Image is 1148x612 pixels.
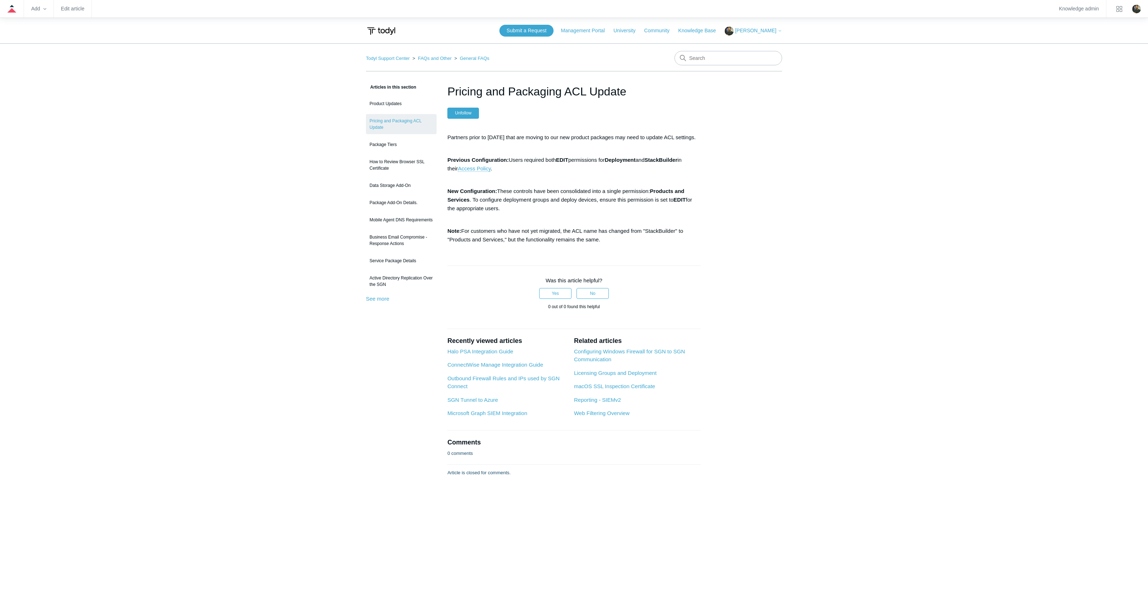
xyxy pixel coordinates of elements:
a: Outbound Firewall Rules and IPs used by SGN Connect [447,375,560,390]
a: Edit article [61,7,84,11]
p: For customers who have not yet migrated, the ACL name has changed from "StackBuilder" to "Product... [447,227,701,244]
a: Submit a Request [499,25,554,37]
img: Todyl Support Center Help Center home page [366,24,396,38]
strong: Products and Services [447,188,684,203]
a: Knowledge Base [678,27,723,34]
button: [PERSON_NAME] [725,27,782,36]
strong: EDIT [556,157,568,163]
h2: Comments [447,438,701,447]
h2: Recently viewed articles [447,336,567,346]
img: user avatar [1132,5,1141,13]
button: This article was helpful [539,288,571,299]
a: macOS SSL Inspection Certificate [574,383,655,389]
p: These controls have been consolidated into a single permission: . To configure deployment groups ... [447,187,701,221]
a: Business Email Compromise - Response Actions [366,230,437,250]
span: [PERSON_NAME] [735,28,776,33]
p: Users required both permissions for and in their . [447,156,701,182]
a: Management Portal [561,27,612,34]
strong: EDIT [673,197,686,203]
strong: Deployment [605,157,636,163]
a: Community [644,27,677,34]
li: FAQs and Other [411,56,453,61]
a: Package Tiers [366,138,437,151]
strong: Previous Configuration: [447,157,509,163]
a: Configuring Windows Firewall for SGN to SGN Communication [574,348,685,363]
span: Was this article helpful? [546,277,602,283]
span: 0 out of 0 found this helpful [548,304,600,309]
li: General FAQs [453,56,490,61]
a: Halo PSA Integration Guide [447,348,513,354]
a: Microsoft Graph SIEM Integration [447,410,527,416]
h1: Pricing and Packaging ACL Update [447,83,701,100]
button: Unfollow Article [447,108,479,118]
a: See more [366,296,389,302]
a: Mobile Agent DNS Requirements [366,213,437,227]
input: Search [674,51,782,65]
a: Package Add-On Details. [366,196,437,210]
a: Service Package Details [366,254,437,268]
a: ConnectWise Manage Integration Guide [447,362,543,368]
a: FAQs and Other [418,56,452,61]
button: This article was not helpful [577,288,609,299]
p: Partners prior to [DATE] that are moving to our new product packages may need to update ACL setti... [447,133,701,150]
a: Knowledge admin [1059,7,1099,11]
li: Todyl Support Center [366,56,411,61]
a: University [613,27,643,34]
strong: StackBuilder [645,157,678,163]
a: Access Policy [458,165,490,172]
strong: Note: [447,228,461,234]
a: SGN Tunnel to Azure [447,397,498,403]
a: Pricing and Packaging ACL Update [366,114,437,134]
a: How to Review Browser SSL Certificate [366,155,437,175]
a: Product Updates [366,97,437,110]
a: Reporting - SIEMv2 [574,397,621,403]
h2: Related articles [574,336,701,346]
p: 0 comments [447,450,473,457]
zd-hc-trigger: Add [31,7,46,11]
zd-hc-trigger: Click your profile icon to open the profile menu [1132,5,1141,13]
strong: New Configuration: [447,188,497,194]
a: Licensing Groups and Deployment [574,370,657,376]
a: Data Storage Add-On [366,179,437,192]
a: Todyl Support Center [366,56,410,61]
span: Articles in this section [366,85,416,90]
a: Active Directory Replication Over the SGN [366,271,437,291]
a: Web Filtering Overview [574,410,630,416]
p: Article is closed for comments. [447,469,511,476]
a: General FAQs [460,56,489,61]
